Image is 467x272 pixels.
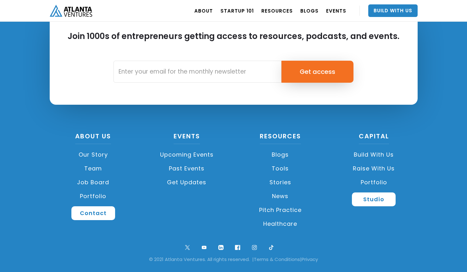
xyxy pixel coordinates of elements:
[194,2,213,19] a: ABOUT
[237,175,324,189] a: Stories
[300,2,319,19] a: BLOGS
[143,162,231,175] a: Past Events
[68,31,399,53] h2: Join 1000s of entrepreneurs getting access to resources, podcasts, and events.
[50,189,137,203] a: Portfolio
[250,243,259,252] img: ig symbol
[220,2,254,19] a: Startup 101
[352,192,396,206] a: Studio
[330,162,418,175] a: Raise with Us
[260,132,301,144] a: Resources
[330,175,418,189] a: Portfolio
[330,148,418,162] a: Build with us
[237,217,324,231] a: Healthcare
[217,243,225,252] img: linkedin logo
[267,243,275,252] img: tik tok logo
[302,256,318,263] a: Privacy
[174,132,200,144] a: Events
[281,61,353,83] input: Get access
[200,243,208,252] img: youtube symbol
[71,206,115,220] a: Contact
[237,203,324,217] a: Pitch Practice
[114,61,353,83] form: Email Form
[75,132,111,144] a: About US
[254,256,300,263] a: Terms & Conditions
[143,175,231,189] a: Get Updates
[359,132,389,144] a: CAPITAL
[50,148,137,162] a: Our Story
[233,243,242,252] img: facebook logo
[237,189,324,203] a: News
[143,148,231,162] a: Upcoming Events
[368,4,418,17] a: Build With Us
[237,148,324,162] a: Blogs
[9,256,458,263] div: © 2021 Atlanta Ventures. All rights reserved. | |
[50,175,137,189] a: Job Board
[326,2,346,19] a: EVENTS
[114,61,281,83] input: Enter your email for the monthly newsletter
[50,162,137,175] a: Team
[261,2,293,19] a: RESOURCES
[237,162,324,175] a: Tools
